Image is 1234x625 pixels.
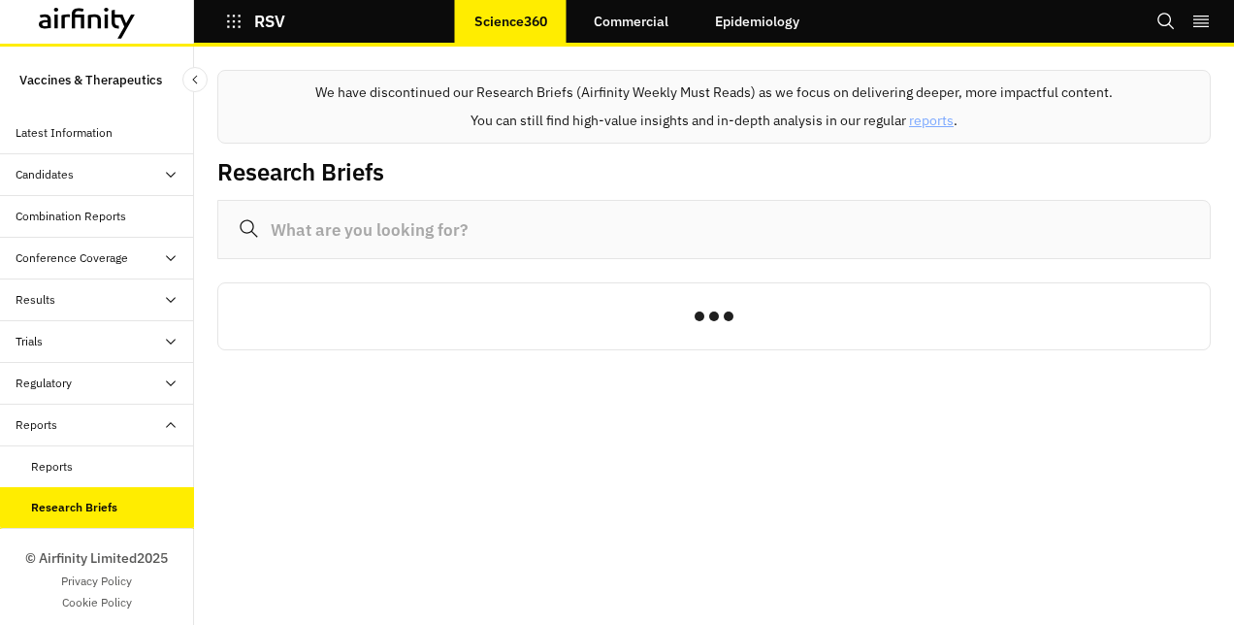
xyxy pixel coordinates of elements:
a: Privacy Policy [61,573,132,590]
div: Regulatory [16,375,72,392]
div: Reports [31,458,73,476]
input: What are you looking for? [217,200,1211,259]
p: Science360 [474,14,547,29]
p: We have discontinued our Research Briefs (Airfinity Weekly Must Reads) as we focus on delivering ... [315,82,1113,103]
button: Search [1156,5,1176,38]
p: You can still find high-value insights and in-depth analysis in our regular . [471,111,958,131]
button: RSV [225,5,285,38]
p: RSV [254,13,285,30]
div: Combination Reports [16,208,126,225]
div: Research Briefs [31,499,117,516]
button: Close Sidebar [182,67,208,92]
div: Results [16,291,55,309]
p: © Airfinity Limited 2025 [25,548,168,569]
div: Candidates [16,166,74,183]
div: Trials [16,333,43,350]
div: Reports [16,416,57,434]
h2: Research Briefs [217,158,384,186]
a: Cookie Policy [62,594,132,611]
a: reports [909,112,954,129]
div: Latest Information [16,124,113,142]
div: Conference Coverage [16,249,128,267]
p: Vaccines & Therapeutics [19,62,162,97]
